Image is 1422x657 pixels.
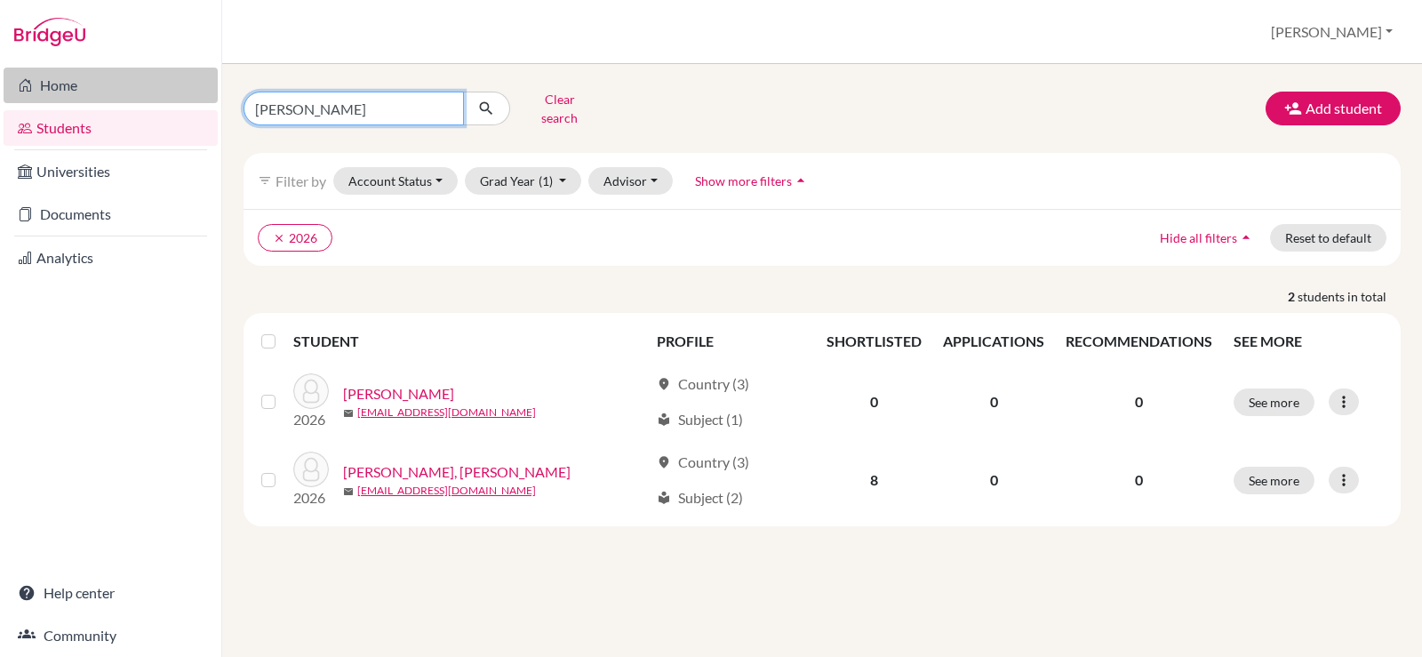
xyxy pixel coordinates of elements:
[932,320,1055,363] th: APPLICATIONS
[258,224,332,252] button: clear2026
[4,618,218,653] a: Community
[588,167,673,195] button: Advisor
[657,413,671,427] span: local_library
[4,575,218,611] a: Help center
[4,68,218,103] a: Home
[539,173,553,188] span: (1)
[293,320,646,363] th: STUDENT
[293,487,329,509] p: 2026
[1145,224,1270,252] button: Hide all filtersarrow_drop_up
[4,240,218,276] a: Analytics
[1160,230,1237,245] span: Hide all filters
[1270,224,1386,252] button: Reset to default
[657,491,671,505] span: local_library
[657,377,671,391] span: location_on
[333,167,458,195] button: Account Status
[343,383,454,405] a: [PERSON_NAME]
[258,173,272,188] i: filter_list
[465,167,582,195] button: Grad Year(1)
[1066,469,1212,491] p: 0
[510,85,609,132] button: Clear search
[1288,287,1298,306] strong: 2
[1237,228,1255,246] i: arrow_drop_up
[657,487,743,509] div: Subject (2)
[14,18,85,46] img: Bridge-U
[816,320,932,363] th: SHORTLISTED
[932,441,1055,519] td: 0
[357,483,536,499] a: [EMAIL_ADDRESS][DOMAIN_NAME]
[646,320,816,363] th: PROFILE
[244,92,464,125] input: Find student by name...
[657,455,671,469] span: location_on
[276,172,326,189] span: Filter by
[1298,287,1401,306] span: students in total
[273,232,285,244] i: clear
[816,363,932,441] td: 0
[1234,467,1314,494] button: See more
[293,373,329,409] img: IBRAHIM, Sarah Osama
[695,173,792,188] span: Show more filters
[657,373,749,395] div: Country (3)
[1055,320,1223,363] th: RECOMMENDATIONS
[343,461,571,483] a: [PERSON_NAME], [PERSON_NAME]
[932,363,1055,441] td: 0
[357,405,536,421] a: [EMAIL_ADDRESS][DOMAIN_NAME]
[1234,389,1314,416] button: See more
[4,154,218,189] a: Universities
[1223,320,1394,363] th: SEE MORE
[1263,15,1401,49] button: [PERSON_NAME]
[1066,391,1212,413] p: 0
[293,452,329,487] img: MORSI, Sara Ahmed
[4,196,218,232] a: Documents
[792,172,810,189] i: arrow_drop_up
[816,441,932,519] td: 8
[4,110,218,146] a: Students
[293,409,329,430] p: 2026
[657,452,749,473] div: Country (3)
[680,167,825,195] button: Show more filtersarrow_drop_up
[1266,92,1401,125] button: Add student
[343,408,354,419] span: mail
[343,486,354,497] span: mail
[657,409,743,430] div: Subject (1)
